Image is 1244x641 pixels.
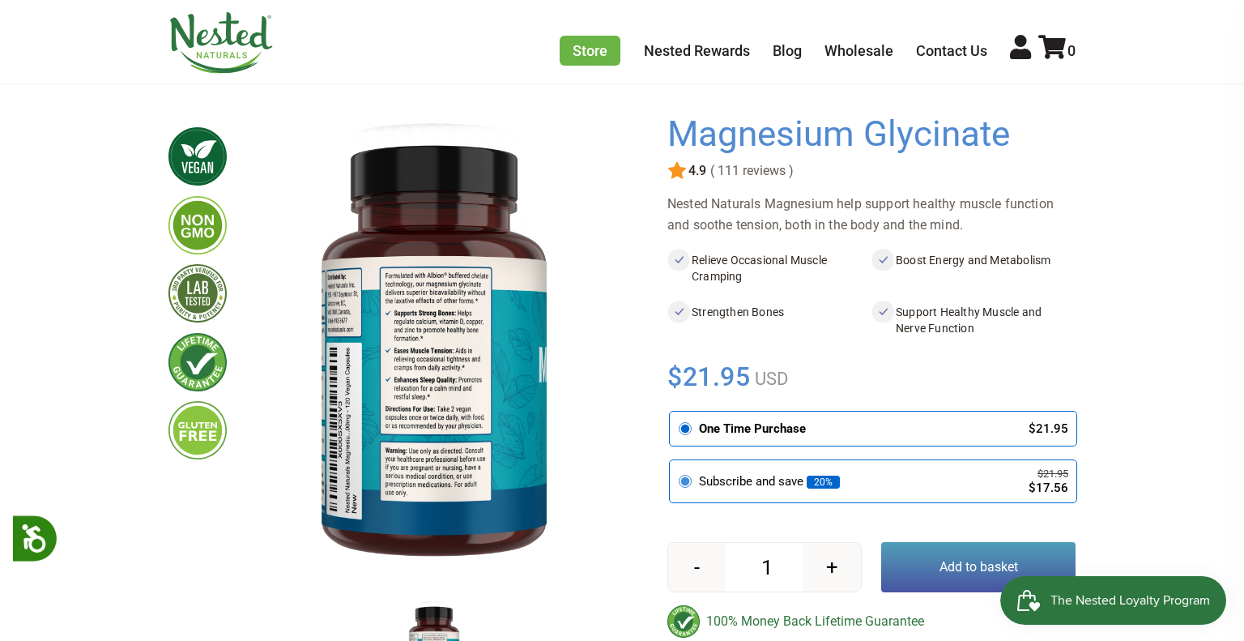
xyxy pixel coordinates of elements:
[667,114,1067,155] h1: Magnesium Glycinate
[803,543,861,592] button: +
[168,333,227,391] img: lifetimeguarantee
[667,301,871,340] li: Strengthen Bones
[706,164,794,178] span: ( 111 reviews )
[168,264,227,323] img: thirdpartytested
[667,249,871,288] li: Relieve Occasional Muscle Cramping
[668,543,726,592] button: -
[871,301,1076,340] li: Support Healthy Muscle and Nerve Function
[824,42,893,59] a: Wholesale
[644,42,750,59] a: Nested Rewards
[168,12,274,74] img: Nested Naturals
[1000,576,1228,625] iframe: Button to open loyalty program pop-up
[773,42,802,59] a: Blog
[667,605,1076,638] div: 100% Money Back Lifetime Guarantee
[253,114,616,586] img: Magnesium Glycinate
[168,196,227,254] img: gmofree
[751,369,788,389] span: USD
[916,42,987,59] a: Contact Us
[667,161,687,181] img: star.svg
[168,401,227,459] img: glutenfree
[687,164,706,178] span: 4.9
[871,249,1076,288] li: Boost Energy and Metabolism
[667,194,1076,236] div: Nested Naturals Magnesium help support healthy muscle function and soothe tension, both in the bo...
[1038,42,1076,59] a: 0
[1067,42,1076,59] span: 0
[667,605,700,638] img: badge-lifetimeguarantee-color.svg
[881,542,1076,592] button: Add to basket
[667,359,751,395] span: $21.95
[560,36,620,66] a: Store
[168,127,227,186] img: vegan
